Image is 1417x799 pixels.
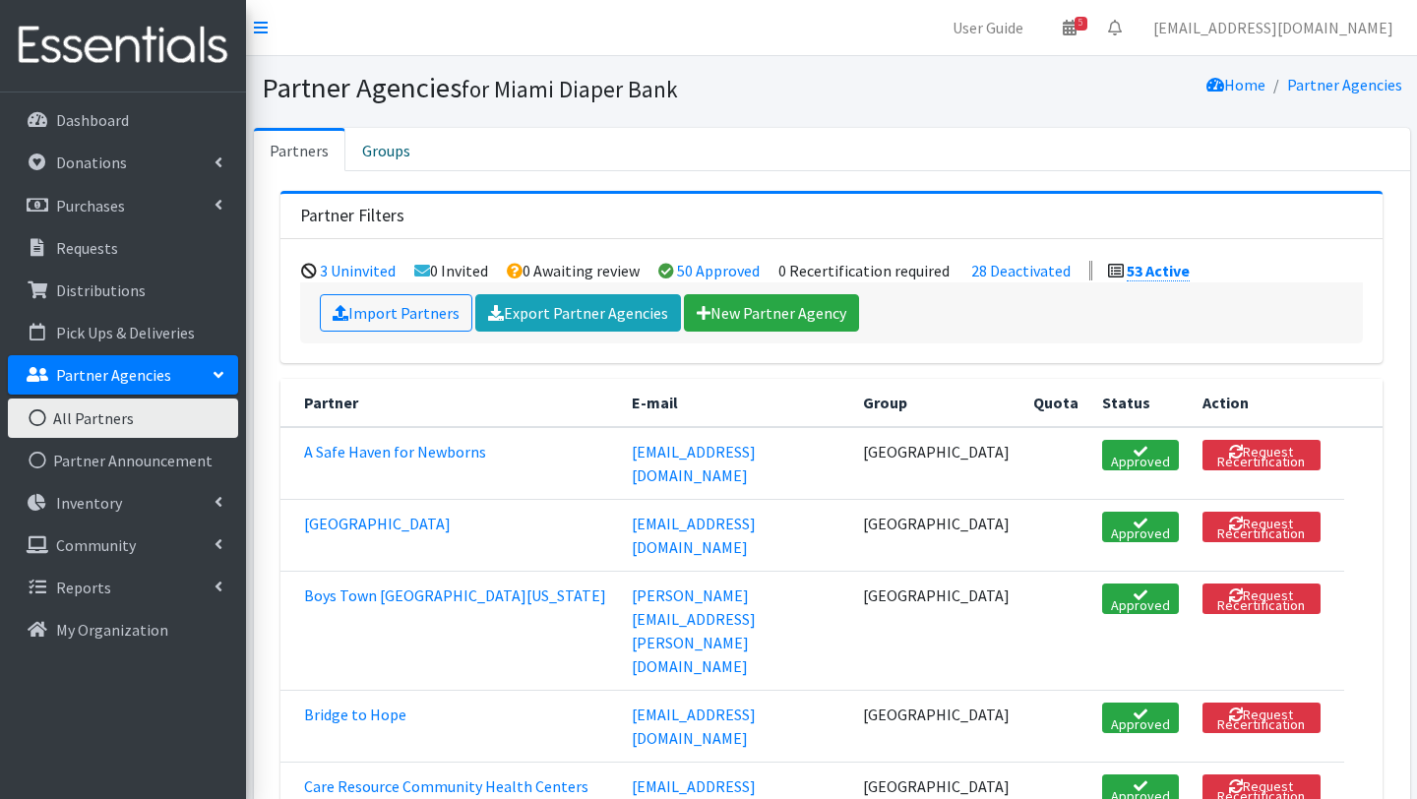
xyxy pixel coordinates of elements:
p: Requests [56,238,118,258]
a: Boys Town [GEOGRAPHIC_DATA][US_STATE] [304,585,606,605]
a: Requests [8,228,238,268]
a: [EMAIL_ADDRESS][DOMAIN_NAME] [632,514,756,557]
a: Pick Ups & Deliveries [8,313,238,352]
h3: Partner Filters [300,206,404,226]
a: Reports [8,568,238,607]
a: [PERSON_NAME][EMAIL_ADDRESS][PERSON_NAME][DOMAIN_NAME] [632,585,756,676]
p: Partner Agencies [56,365,171,385]
a: [EMAIL_ADDRESS][DOMAIN_NAME] [632,442,756,485]
th: Status [1090,379,1191,427]
button: Request Recertification [1202,584,1321,614]
a: Dashboard [8,100,238,140]
a: Inventory [8,483,238,522]
a: [EMAIL_ADDRESS][DOMAIN_NAME] [632,705,756,748]
th: Action [1191,379,1344,427]
a: Purchases [8,186,238,225]
a: Import Partners [320,294,472,332]
a: Partner Agencies [1287,75,1402,94]
a: Approved [1102,703,1179,733]
th: E-mail [620,379,851,427]
a: Approved [1102,512,1179,542]
a: Partner Agencies [8,355,238,395]
a: A Safe Haven for Newborns [304,442,486,461]
p: Pick Ups & Deliveries [56,323,195,342]
a: New Partner Agency [684,294,859,332]
li: 0 Awaiting review [507,261,640,280]
a: Partners [254,128,345,171]
p: Community [56,535,136,555]
th: Partner [280,379,620,427]
a: Groups [345,128,427,171]
p: Inventory [56,493,122,513]
a: Community [8,525,238,565]
small: for Miami Diaper Bank [462,75,678,103]
img: HumanEssentials [8,13,238,79]
button: Request Recertification [1202,512,1321,542]
td: [GEOGRAPHIC_DATA] [851,499,1021,571]
span: 5 [1075,17,1087,31]
p: My Organization [56,620,168,640]
a: 53 Active [1127,261,1190,281]
button: Request Recertification [1202,440,1321,470]
a: 50 Approved [677,261,760,280]
th: Quota [1021,379,1090,427]
h1: Partner Agencies [262,71,825,105]
button: Request Recertification [1202,703,1321,733]
a: Approved [1102,440,1179,470]
a: Home [1206,75,1265,94]
p: Reports [56,578,111,597]
a: All Partners [8,399,238,438]
li: 0 Recertification required [778,261,950,280]
a: User Guide [937,8,1039,47]
li: 0 Invited [414,261,488,280]
p: Dashboard [56,110,129,130]
p: Donations [56,153,127,172]
p: Distributions [56,280,146,300]
a: Bridge to Hope [304,705,406,724]
td: [GEOGRAPHIC_DATA] [851,571,1021,690]
a: [GEOGRAPHIC_DATA] [304,514,451,533]
a: Donations [8,143,238,182]
a: Distributions [8,271,238,310]
a: 28 Deactivated [971,261,1071,280]
a: Approved [1102,584,1179,614]
p: Purchases [56,196,125,215]
a: My Organization [8,610,238,649]
a: Export Partner Agencies [475,294,681,332]
td: [GEOGRAPHIC_DATA] [851,427,1021,500]
a: [EMAIL_ADDRESS][DOMAIN_NAME] [1138,8,1409,47]
th: Group [851,379,1021,427]
a: 5 [1047,8,1092,47]
a: Partner Announcement [8,441,238,480]
a: 3 Uninvited [320,261,396,280]
td: [GEOGRAPHIC_DATA] [851,690,1021,762]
